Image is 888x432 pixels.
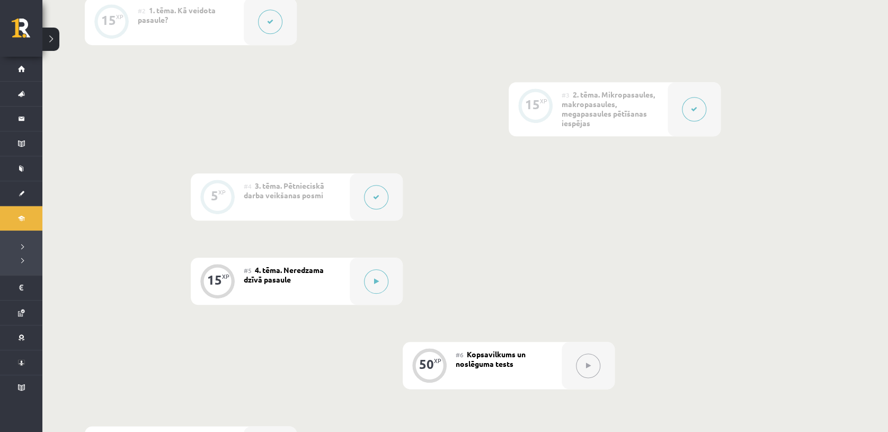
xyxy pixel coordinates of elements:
[456,350,464,359] span: #6
[244,265,324,284] span: 4. tēma. Neredzama dzīvā pasaule
[222,274,229,279] div: XP
[540,98,547,104] div: XP
[434,358,441,364] div: XP
[138,5,216,24] span: 1. tēma. Kā veidota pasaule?
[211,191,218,200] div: 5
[419,359,434,369] div: 50
[244,266,252,275] span: #5
[525,100,540,109] div: 15
[244,181,324,200] span: 3. tēma. Pētnieciskā darba veikšanas posmi
[218,189,226,195] div: XP
[562,90,655,128] span: 2. tēma. Mikropasaules, makropasaules, megapasaules pētīšanas iespējas
[207,275,222,285] div: 15
[456,349,526,368] span: Kopsavilkums un noslēguma tests
[12,19,42,45] a: Rīgas 1. Tālmācības vidusskola
[138,6,146,15] span: #2
[244,182,252,190] span: #4
[562,91,570,99] span: #3
[116,14,123,20] div: XP
[101,15,116,25] div: 15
